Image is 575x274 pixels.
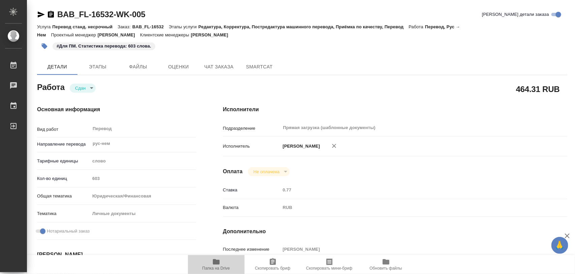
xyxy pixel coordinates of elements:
p: Валюта [223,204,281,211]
button: Сдан [73,85,88,91]
p: Работа [409,24,425,29]
p: Кол-во единиц [37,175,90,182]
span: Скопировать мини-бриф [306,266,352,271]
button: Не оплачена [251,169,281,175]
button: Скопировать ссылку для ЯМессенджера [37,10,45,19]
p: [PERSON_NAME] [98,32,140,37]
h4: [PERSON_NAME] [37,251,196,259]
div: слово [90,155,196,167]
p: [PERSON_NAME] [280,143,320,150]
p: Направление перевода [37,141,90,148]
div: RUB [280,202,539,213]
span: Этапы [82,63,114,71]
p: [PERSON_NAME] [191,32,233,37]
p: Перевод станд. несрочный [52,24,118,29]
p: Исполнитель [223,143,281,150]
span: Файлы [122,63,154,71]
p: Последнее изменение [223,246,281,253]
p: Ставка [223,187,281,193]
button: Скопировать мини-бриф [301,255,358,274]
input: Пустое поле [280,244,539,254]
p: #Для ПМ. Статистика перевода: 603 слова. [57,43,151,50]
span: Обновить файлы [370,266,402,271]
button: Удалить исполнителя [327,139,342,153]
p: Клиентские менеджеры [140,32,191,37]
div: Личные документы [90,208,196,219]
span: Для ПМ. Статистика перевода: 603 слова. [52,43,156,49]
span: SmartCat [243,63,276,71]
input: Пустое поле [280,185,539,195]
span: Нотариальный заказ [47,228,90,235]
p: Тематика [37,210,90,217]
h4: Дополнительно [223,227,568,236]
input: Пустое поле [90,174,196,183]
p: Вид работ [37,126,90,133]
p: Услуга [37,24,52,29]
p: Подразделение [223,125,281,132]
div: Юридическая/Финансовая [90,190,196,202]
button: Обновить файлы [358,255,414,274]
h4: Основная информация [37,105,196,114]
h4: Исполнители [223,105,568,114]
p: BAB_FL-16532 [132,24,169,29]
span: Скопировать бриф [255,266,290,271]
a: BAB_FL-16532-WK-005 [57,10,146,19]
span: Чат заказа [203,63,235,71]
button: Папка на Drive [188,255,245,274]
h4: Оплата [223,168,243,176]
h2: 464.31 RUB [516,83,560,95]
p: Тарифные единицы [37,158,90,164]
div: Сдан [70,84,96,93]
p: Редактура, Корректура, Постредактура машинного перевода, Приёмка по качеству, Перевод [198,24,409,29]
p: Проектный менеджер [51,32,97,37]
button: 🙏 [551,237,568,254]
p: Общая тематика [37,193,90,200]
span: Оценки [162,63,195,71]
p: Заказ: [118,24,132,29]
h2: Работа [37,81,65,93]
span: [PERSON_NAME] детали заказа [482,11,549,18]
p: Этапы услуги [169,24,198,29]
button: Добавить тэг [37,39,52,54]
span: Детали [41,63,73,71]
span: 🙏 [554,238,566,252]
div: Сдан [248,167,289,176]
button: Скопировать ссылку [47,10,55,19]
span: Папка на Drive [202,266,230,271]
button: Скопировать бриф [245,255,301,274]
